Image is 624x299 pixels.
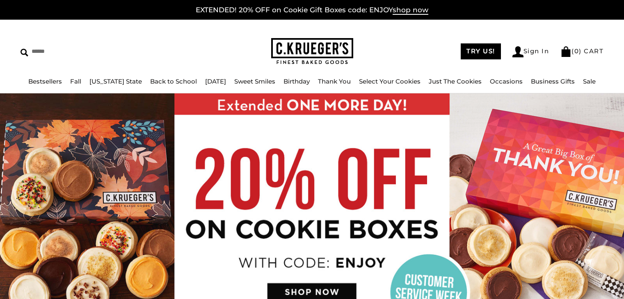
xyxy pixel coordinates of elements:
[234,77,275,85] a: Sweet Smiles
[318,77,351,85] a: Thank You
[89,77,142,85] a: [US_STATE] State
[429,77,482,85] a: Just The Cookies
[583,77,596,85] a: Sale
[196,6,428,15] a: EXTENDED! 20% OFF on Cookie Gift Boxes code: ENJOYshop now
[205,77,226,85] a: [DATE]
[271,38,353,65] img: C.KRUEGER'S
[490,77,523,85] a: Occasions
[560,46,571,57] img: Bag
[359,77,421,85] a: Select Your Cookies
[512,46,523,57] img: Account
[21,45,159,58] input: Search
[28,77,62,85] a: Bestsellers
[531,77,575,85] a: Business Gifts
[150,77,197,85] a: Back to School
[70,77,81,85] a: Fall
[21,49,28,57] img: Search
[461,43,501,59] a: TRY US!
[560,47,603,55] a: (0) CART
[393,6,428,15] span: shop now
[283,77,310,85] a: Birthday
[574,47,579,55] span: 0
[512,46,549,57] a: Sign In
